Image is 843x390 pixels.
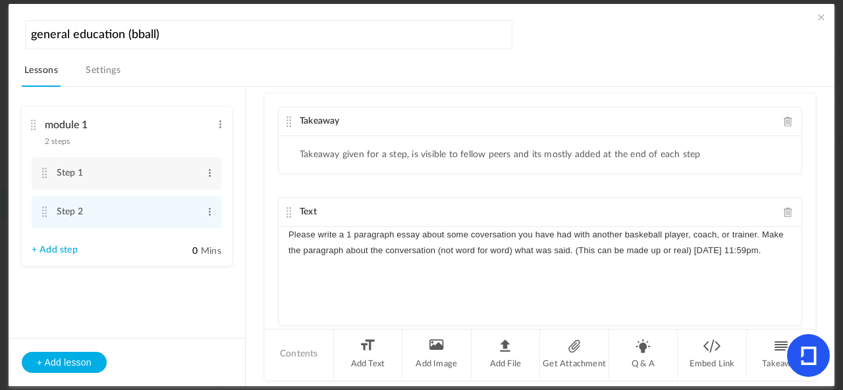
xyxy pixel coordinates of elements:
[32,245,78,256] a: + Add step
[747,329,815,379] li: Takeaway
[165,245,198,258] input: Mins
[334,329,403,379] li: Add Text
[402,329,472,379] li: Add Image
[300,116,340,126] span: Takeaway
[472,329,541,379] li: Add File
[300,149,701,160] li: Takeaway given for a step, is visible to fellow peers and its mostly added at the end of each step
[265,329,334,379] li: Contents
[201,247,221,256] span: Mins
[45,137,70,145] span: 2 steps
[300,207,317,216] span: Text
[22,62,61,87] a: Lessons
[83,62,123,87] a: Settings
[609,329,678,379] li: Q & A
[678,329,747,379] li: Embed Link
[288,227,792,258] p: Please write a 1 paragraph essay about some coversation you have had with another baskeball playe...
[540,329,609,379] li: Get Attachment
[22,352,107,373] button: + Add lesson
